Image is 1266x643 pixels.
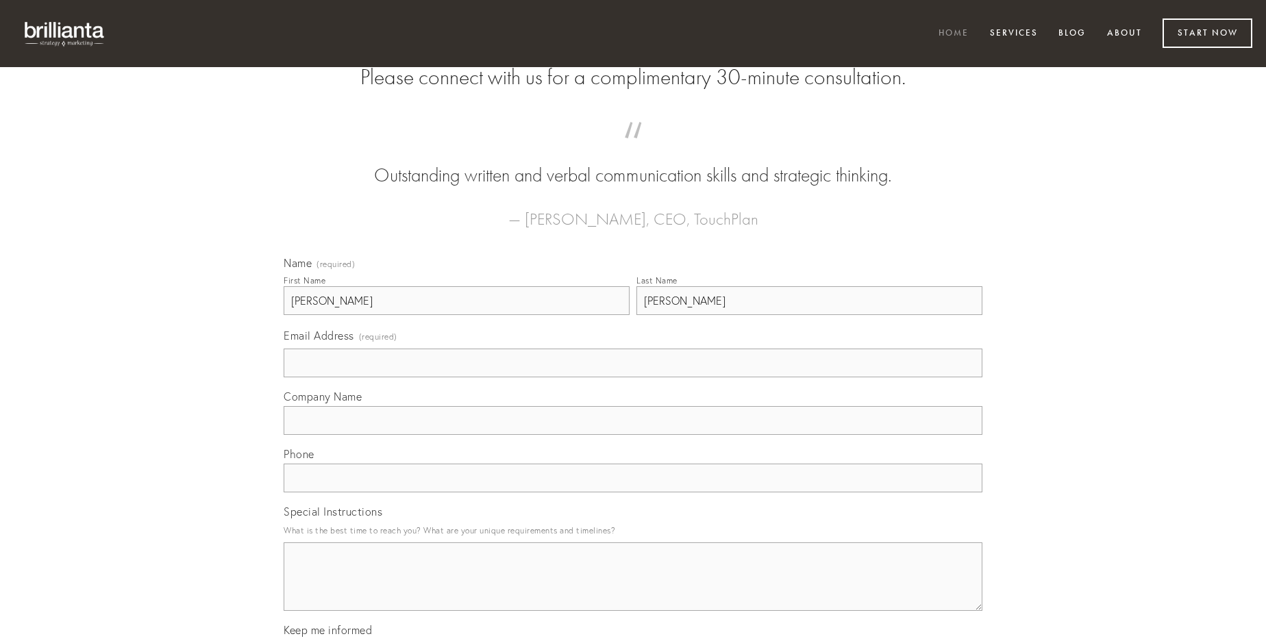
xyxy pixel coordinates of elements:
[284,623,372,637] span: Keep me informed
[284,275,325,286] div: First Name
[284,505,382,518] span: Special Instructions
[284,521,982,540] p: What is the best time to reach you? What are your unique requirements and timelines?
[284,64,982,90] h2: Please connect with us for a complimentary 30-minute consultation.
[1098,23,1151,45] a: About
[284,256,312,270] span: Name
[306,136,960,162] span: “
[1163,18,1252,48] a: Start Now
[930,23,978,45] a: Home
[306,189,960,233] figcaption: — [PERSON_NAME], CEO, TouchPlan
[1050,23,1095,45] a: Blog
[306,136,960,189] blockquote: Outstanding written and verbal communication skills and strategic thinking.
[284,390,362,403] span: Company Name
[359,327,397,346] span: (required)
[14,14,116,53] img: brillianta - research, strategy, marketing
[316,260,355,268] span: (required)
[284,447,314,461] span: Phone
[981,23,1047,45] a: Services
[636,275,678,286] div: Last Name
[284,329,354,342] span: Email Address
